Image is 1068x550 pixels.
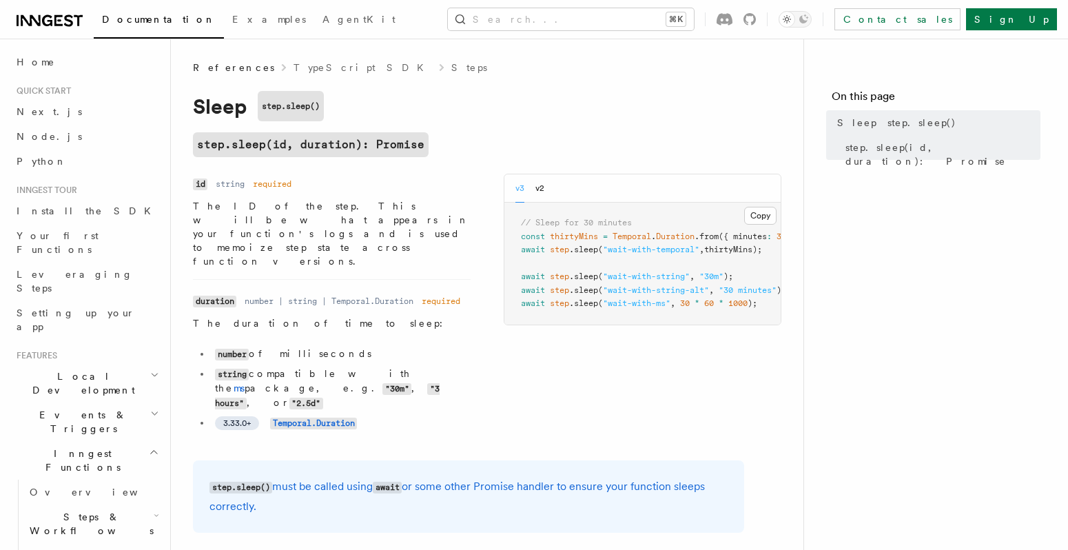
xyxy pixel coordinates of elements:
[94,4,224,39] a: Documentation
[11,369,150,397] span: Local Development
[193,61,274,74] span: References
[17,131,82,142] span: Node.js
[17,156,67,167] span: Python
[322,14,396,25] span: AgentKit
[845,141,1040,168] span: step.sleep(id, duration): Promise
[270,418,357,429] code: Temporal.Duration
[17,106,82,117] span: Next.js
[17,269,133,294] span: Leveraging Steps
[521,285,545,295] span: await
[569,245,598,254] span: .sleep
[719,285,777,295] span: "30 minutes"
[11,447,149,474] span: Inngest Functions
[704,245,762,254] span: thirtyMins);
[550,245,569,254] span: step
[193,199,471,268] p: The ID of the step. This will be what appears in your function's logs and is used to memoize step...
[24,505,162,543] button: Steps & Workflows
[11,350,57,361] span: Features
[569,298,598,308] span: .sleep
[17,307,135,332] span: Setting up your app
[603,298,670,308] span: "wait-with-ms"
[193,316,471,330] p: The duration of time to sleep:
[17,230,99,255] span: Your first Functions
[699,245,704,254] span: ,
[550,272,569,281] span: step
[521,245,545,254] span: await
[11,364,162,403] button: Local Development
[422,296,460,307] dd: required
[193,91,744,121] h1: Sleep
[258,91,324,121] code: step.sleep()
[550,285,569,295] span: step
[966,8,1057,30] a: Sign Up
[193,296,236,307] code: duration
[598,245,603,254] span: (
[680,298,690,308] span: 30
[598,298,603,308] span: (
[216,179,245,190] dd: string
[253,179,291,190] dd: required
[270,417,357,428] a: Temporal.Duration
[603,285,709,295] span: "wait-with-string-alt"
[11,408,150,436] span: Events & Triggers
[11,262,162,301] a: Leveraging Steps
[382,383,411,395] code: "30m"
[314,4,404,37] a: AgentKit
[234,383,245,394] a: ms
[670,298,675,308] span: ,
[723,272,733,281] span: );
[11,403,162,441] button: Events & Triggers
[748,298,757,308] span: );
[704,298,714,308] span: 60
[709,285,714,295] span: ,
[11,198,162,223] a: Install the SDK
[102,14,216,25] span: Documentation
[289,398,323,409] code: "2.5d"
[448,8,694,30] button: Search...⌘K
[11,185,77,196] span: Inngest tour
[832,88,1040,110] h4: On this page
[834,8,961,30] a: Contact sales
[666,12,686,26] kbd: ⌘K
[603,232,608,241] span: =
[521,232,545,241] span: const
[521,218,632,227] span: // Sleep for 30 minutes
[211,347,471,361] li: of milliseconds
[24,480,162,505] a: Overview
[603,272,690,281] span: "wait-with-string"
[651,232,656,241] span: .
[215,349,249,360] code: number
[521,272,545,281] span: await
[569,285,598,295] span: .sleep
[11,441,162,480] button: Inngest Functions
[515,174,524,203] button: v3
[17,205,159,216] span: Install the SDK
[598,285,603,295] span: (
[373,482,402,493] code: await
[11,223,162,262] a: Your first Functions
[779,11,812,28] button: Toggle dark mode
[699,272,723,281] span: "30m"
[11,301,162,339] a: Setting up your app
[11,124,162,149] a: Node.js
[767,232,772,241] span: :
[598,272,603,281] span: (
[11,50,162,74] a: Home
[777,232,786,241] span: 30
[224,4,314,37] a: Examples
[30,487,172,498] span: Overview
[209,477,728,516] p: must be called using or some other Promise handler to ensure your function sleeps correctly.
[245,296,413,307] dd: number | string | Temporal.Duration
[193,179,207,190] code: id
[209,482,272,493] code: step.sleep()
[193,132,429,157] code: step.sleep(id, duration): Promise
[550,298,569,308] span: step
[695,232,719,241] span: .from
[656,232,695,241] span: Duration
[215,383,440,409] code: "3 hours"
[840,135,1040,174] a: step.sleep(id, duration): Promise
[837,116,956,130] span: Sleep step.sleep()
[613,232,651,241] span: Temporal
[690,272,695,281] span: ,
[451,61,487,74] a: Steps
